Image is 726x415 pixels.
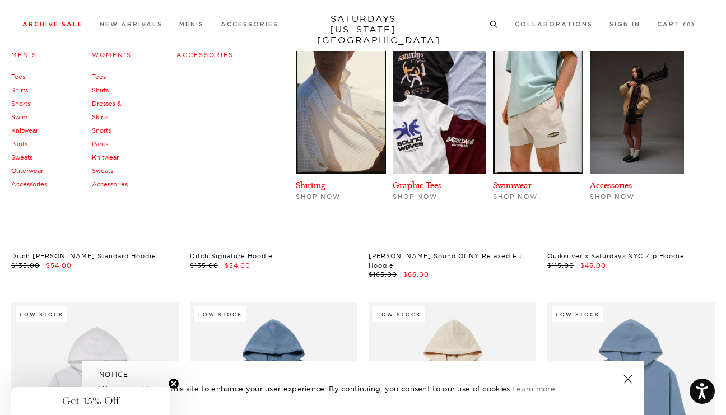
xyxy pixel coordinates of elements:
span: $165.00 [369,271,397,278]
a: Ditch Signature Hoodie [190,252,273,260]
a: Dresses & Skirts [92,100,122,121]
a: Graphic Tees [393,180,441,190]
span: $54.00 [225,262,250,269]
a: New Arrivals [100,21,162,27]
a: Accessories [221,21,278,27]
span: $115.00 [547,262,574,269]
a: Men's [11,51,37,59]
a: [PERSON_NAME] Sound Of NY Relaxed Fit Hoodie [369,252,522,269]
a: Knitwear [11,127,38,134]
div: Get 15% OffClose teaser [11,387,170,415]
div: Low Stock [552,306,603,322]
a: Sweats [92,167,113,175]
a: Swim [11,113,27,121]
button: Close teaser [168,378,179,389]
a: Shirts [92,86,109,94]
span: $54.00 [46,262,72,269]
a: Tees [11,73,25,81]
a: Tees [92,73,106,81]
div: Low Stock [16,306,67,322]
a: Knitwear [92,153,119,161]
a: Accessories [590,180,632,190]
a: Outerwear [11,167,43,175]
a: Sweats [11,153,32,161]
div: Low Stock [373,306,425,322]
div: Low Stock [194,306,246,322]
a: Men's [179,21,204,27]
span: $135.00 [190,262,218,269]
span: $46.00 [580,262,606,269]
a: Sign In [609,21,640,27]
span: $135.00 [11,262,40,269]
small: 0 [687,22,691,27]
a: Quiksilver x Saturdays NYC Zip Hoodie [547,252,685,260]
a: Shirting [296,180,325,190]
p: We use cookies on this site to enhance your user experience. By continuing, you consent to our us... [99,383,587,394]
a: Collaborations [515,21,593,27]
a: Shorts [92,127,111,134]
a: Archive Sale [22,21,83,27]
a: Pants [11,140,27,148]
a: Shorts [11,100,30,108]
a: Shirts [11,86,28,94]
a: SATURDAYS[US_STATE][GEOGRAPHIC_DATA] [317,13,409,45]
a: Cart (0) [657,21,695,27]
a: Swimwear [493,180,532,190]
a: Ditch [PERSON_NAME] Standard Hoodie [11,252,156,260]
a: Accessories [176,51,234,59]
a: Learn more [512,384,555,393]
a: Accessories [92,180,128,188]
span: $66.00 [403,271,429,278]
span: Get 15% Off [62,394,119,408]
h5: NOTICE [99,370,627,380]
a: Women's [92,51,132,59]
a: Accessories [11,180,47,188]
a: Pants [92,140,108,148]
